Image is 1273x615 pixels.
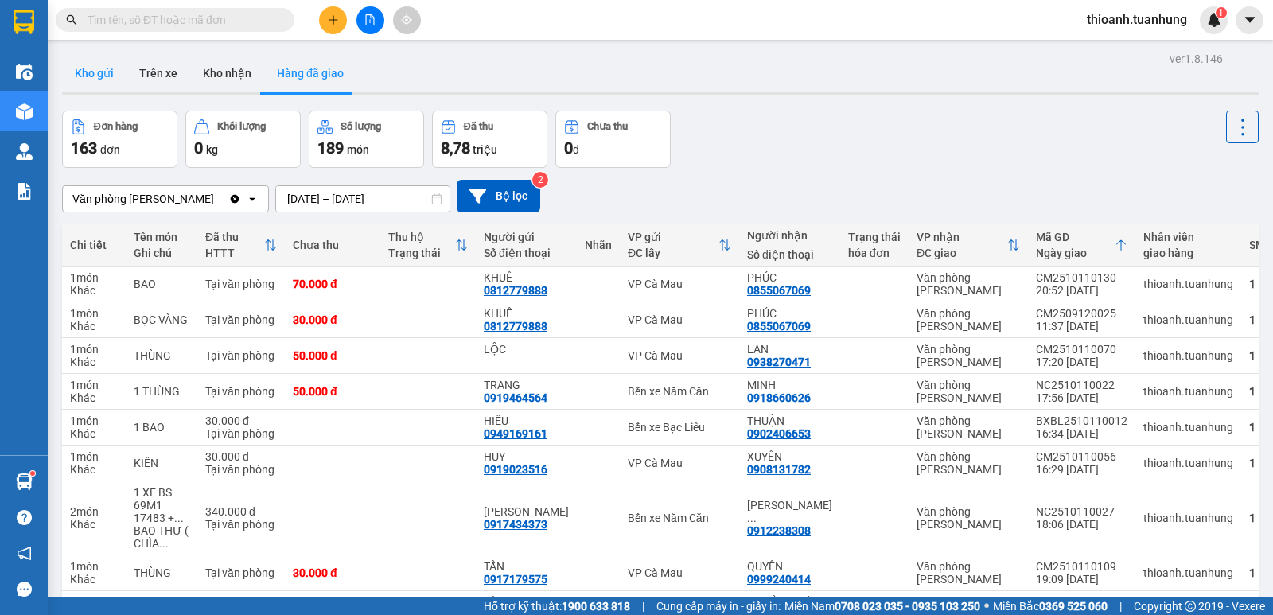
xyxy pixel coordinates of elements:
[1074,10,1200,29] span: thioanh.tuanhung
[293,349,372,362] div: 50.000 đ
[1036,560,1127,573] div: CM2510110109
[70,463,118,476] div: Khác
[628,512,731,524] div: Bến xe Năm Căn
[747,229,832,242] div: Người nhận
[1036,307,1127,320] div: CM2509120025
[564,138,573,158] span: 0
[16,103,33,120] img: warehouse-icon
[159,537,169,550] span: ...
[72,191,214,207] div: Văn phòng [PERSON_NAME]
[984,603,989,609] span: ⚪️
[441,138,470,158] span: 8,78
[14,10,34,34] img: logo-vxr
[848,247,901,259] div: hóa đơn
[1036,343,1127,356] div: CM2510110070
[1170,50,1223,68] div: ver 1.8.146
[388,231,455,243] div: Thu hộ
[1036,596,1127,609] div: CM2510110024
[205,313,277,326] div: Tại văn phòng
[1036,518,1127,531] div: 18:06 [DATE]
[587,121,628,132] div: Chưa thu
[917,271,1020,297] div: Văn phòng [PERSON_NAME]
[134,486,189,524] div: 1 XE BS 69M1 17483 + 1 THÙNG + 1 BAO THƯ
[1143,421,1233,434] div: thioanh.tuanhung
[1036,320,1127,333] div: 11:37 [DATE]
[88,11,275,29] input: Tìm tên, số ĐT hoặc mã đơn
[185,111,301,168] button: Khối lượng0kg
[356,6,384,34] button: file-add
[484,560,569,573] div: TẤN
[747,271,832,284] div: PHÚC
[206,143,218,156] span: kg
[70,505,118,518] div: 2 món
[380,224,476,267] th: Toggle SortBy
[917,247,1007,259] div: ĐC giao
[917,505,1020,531] div: Văn phòng [PERSON_NAME]
[70,415,118,427] div: 1 món
[1216,7,1227,18] sup: 1
[1036,379,1127,391] div: NC2510110022
[317,138,344,158] span: 189
[747,560,832,573] div: QUYÊN
[1143,512,1233,524] div: thioanh.tuanhung
[205,566,277,579] div: Tại văn phòng
[70,450,118,463] div: 1 món
[1218,7,1224,18] span: 1
[909,224,1028,267] th: Toggle SortBy
[484,247,569,259] div: Số điện thoại
[70,391,118,404] div: Khác
[70,560,118,573] div: 1 món
[216,191,217,207] input: Selected Văn phòng Hồ Chí Minh.
[1143,566,1233,579] div: thioanh.tuanhung
[328,14,339,25] span: plus
[747,499,832,524] div: PHẠM THỊ MAI LINH
[747,248,832,261] div: Số điện thoại
[642,597,644,615] span: |
[134,278,189,290] div: BAO
[473,143,497,156] span: triệu
[205,463,277,476] div: Tại văn phòng
[747,320,811,333] div: 0855067069
[293,566,372,579] div: 30.000 đ
[917,231,1007,243] div: VP nhận
[205,518,277,531] div: Tại văn phòng
[16,183,33,200] img: solution-icon
[205,596,277,609] div: 120.000 đ
[917,560,1020,586] div: Văn phòng [PERSON_NAME]
[134,231,189,243] div: Tên món
[484,505,569,518] div: PHẠM VĂN DŨNG
[1143,385,1233,398] div: thioanh.tuanhung
[484,463,547,476] div: 0919023516
[100,143,120,156] span: đơn
[747,379,832,391] div: MINH
[1036,391,1127,404] div: 17:56 [DATE]
[620,224,739,267] th: Toggle SortBy
[747,427,811,440] div: 0902406653
[62,54,127,92] button: Kho gửi
[134,385,189,398] div: 1 THÙNG
[628,457,731,469] div: VP Cà Mau
[628,278,731,290] div: VP Cà Mau
[401,14,412,25] span: aim
[1036,450,1127,463] div: CM2510110056
[747,284,811,297] div: 0855067069
[1207,13,1221,27] img: icon-new-feature
[1143,231,1233,243] div: Nhân viên
[134,421,189,434] div: 1 BAO
[484,320,547,333] div: 0812779888
[205,247,264,259] div: HTTT
[1236,6,1263,34] button: caret-down
[246,193,259,205] svg: open
[341,121,381,132] div: Số lượng
[364,14,376,25] span: file-add
[319,6,347,34] button: plus
[388,247,455,259] div: Trạng thái
[194,138,203,158] span: 0
[1249,239,1271,251] div: SMS
[30,471,35,476] sup: 1
[573,143,579,156] span: đ
[917,415,1020,440] div: Văn phòng [PERSON_NAME]
[1036,271,1127,284] div: CM2510110130
[134,457,189,469] div: KIÊN
[747,596,832,609] div: TRƯỜNG LỄ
